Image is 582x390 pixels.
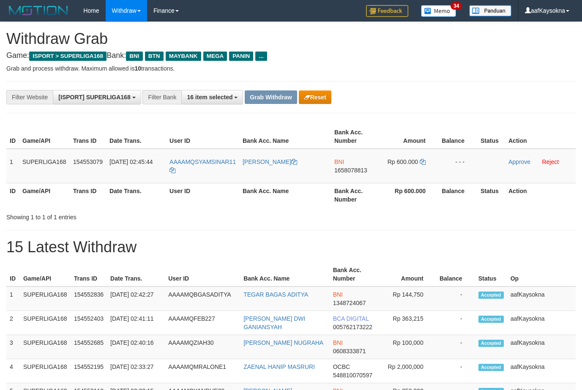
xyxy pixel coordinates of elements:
[421,5,456,17] img: Button%20Memo.svg
[477,125,505,149] th: Status
[436,359,475,383] td: -
[333,372,372,379] span: Copy 548810070597 to clipboard
[73,158,103,165] span: 154553079
[166,183,239,207] th: User ID
[53,90,141,104] button: [ISPORT] SUPERLIGA168
[245,90,297,104] button: Grab Withdraw
[19,149,70,183] td: SUPERLIGA168
[70,125,106,149] th: Trans ID
[70,183,106,207] th: Trans ID
[165,359,240,383] td: AAAAMQMRALONE1
[243,339,323,346] a: [PERSON_NAME] NUGRAHA
[469,5,511,16] img: panduan.png
[166,52,201,61] span: MAYBANK
[20,262,71,286] th: Game/API
[107,311,165,335] td: [DATE] 02:41:11
[505,183,576,207] th: Action
[6,239,576,256] h1: 15 Latest Withdraw
[107,359,165,383] td: [DATE] 02:33:27
[378,286,436,311] td: Rp 144,750
[20,286,71,311] td: SUPERLIGA168
[478,364,504,371] span: Accepted
[169,158,236,174] a: AAAAMQSYAMSINAR11
[58,94,130,101] span: [ISPORT] SUPERLIGA168
[20,335,71,359] td: SUPERLIGA168
[107,335,165,359] td: [DATE] 02:40:16
[331,183,380,207] th: Bank Acc. Number
[451,2,462,10] span: 34
[165,311,240,335] td: AAAAMQFEB227
[6,311,20,335] td: 2
[507,311,576,335] td: aafKaysokna
[478,316,504,323] span: Accepted
[378,335,436,359] td: Rp 100,000
[438,149,477,183] td: - - -
[187,94,232,101] span: 16 item selected
[240,262,330,286] th: Bank Acc. Name
[134,65,141,72] strong: 10
[478,340,504,347] span: Accepted
[436,335,475,359] td: -
[6,286,20,311] td: 1
[109,158,153,165] span: [DATE] 02:45:44
[420,158,426,165] a: Copy 600000 to clipboard
[71,311,107,335] td: 154552403
[243,291,308,298] a: TEGAR BAGAS ADITYA
[239,183,331,207] th: Bank Acc. Name
[20,359,71,383] td: SUPERLIGA168
[229,52,253,61] span: PANIN
[333,291,343,298] span: BNI
[388,158,418,165] span: Rp 600.000
[71,359,107,383] td: 154552195
[507,262,576,286] th: Op
[438,125,477,149] th: Balance
[333,363,350,370] span: OCBC
[477,183,505,207] th: Status
[6,149,19,183] td: 1
[334,158,344,165] span: BNI
[378,311,436,335] td: Rp 363,215
[333,315,369,322] span: BCA DIGITAL
[436,311,475,335] td: -
[6,210,236,221] div: Showing 1 to 1 of 1 entries
[299,90,331,104] button: Reset
[333,324,372,330] span: Copy 005762173222 to clipboard
[29,52,107,61] span: ISPORT > SUPERLIGA168
[505,125,576,149] th: Action
[243,158,297,165] a: [PERSON_NAME]
[165,286,240,311] td: AAAAMQBGASADITYA
[166,125,239,149] th: User ID
[126,52,142,61] span: BNI
[331,125,380,149] th: Bank Acc. Number
[6,52,576,60] h4: Game: Bank:
[243,315,305,330] a: [PERSON_NAME] DWI GANIANSYAH
[6,4,71,17] img: MOTION_logo.png
[366,5,408,17] img: Feedback.jpg
[507,286,576,311] td: aafKaysokna
[107,262,165,286] th: Date Trans.
[6,90,53,104] div: Filter Website
[145,52,164,61] span: BTN
[20,311,71,335] td: SUPERLIGA168
[334,167,367,174] span: Copy 1658078813 to clipboard
[107,286,165,311] td: [DATE] 02:42:27
[6,262,20,286] th: ID
[165,262,240,286] th: User ID
[6,359,20,383] td: 4
[380,125,438,149] th: Amount
[436,262,475,286] th: Balance
[6,335,20,359] td: 3
[19,183,70,207] th: Game/API
[165,335,240,359] td: AAAAMQZIAH30
[239,125,331,149] th: Bank Acc. Name
[378,262,436,286] th: Amount
[71,286,107,311] td: 154552836
[106,125,166,149] th: Date Trans.
[203,52,227,61] span: MEGA
[6,64,576,73] p: Grab and process withdraw. Maximum allowed is transactions.
[6,30,576,47] h1: Withdraw Grab
[438,183,477,207] th: Balance
[6,125,19,149] th: ID
[142,90,181,104] div: Filter Bank
[71,335,107,359] td: 154552685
